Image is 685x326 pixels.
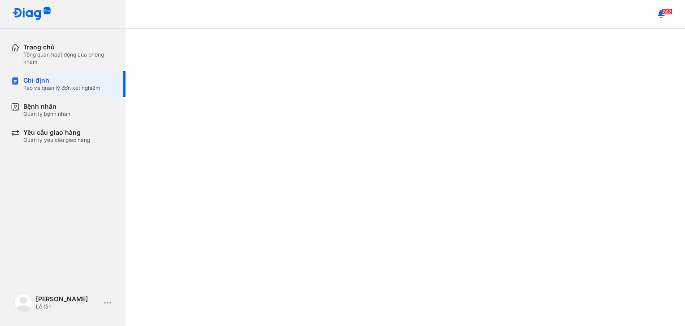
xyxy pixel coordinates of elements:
div: Tạo và quản lý đơn xét nghiệm [23,84,100,92]
div: Lễ tân [36,303,100,310]
img: logo [14,294,32,312]
div: [PERSON_NAME] [36,295,100,303]
div: Yêu cầu giao hàng [23,128,90,137]
span: 802 [662,9,672,15]
div: Quản lý bệnh nhân [23,110,70,118]
div: Tổng quan hoạt động của phòng khám [23,51,115,66]
div: Bệnh nhân [23,102,70,110]
div: Quản lý yêu cầu giao hàng [23,137,90,144]
img: logo [13,7,51,21]
div: Trang chủ [23,43,115,51]
div: Chỉ định [23,76,100,84]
